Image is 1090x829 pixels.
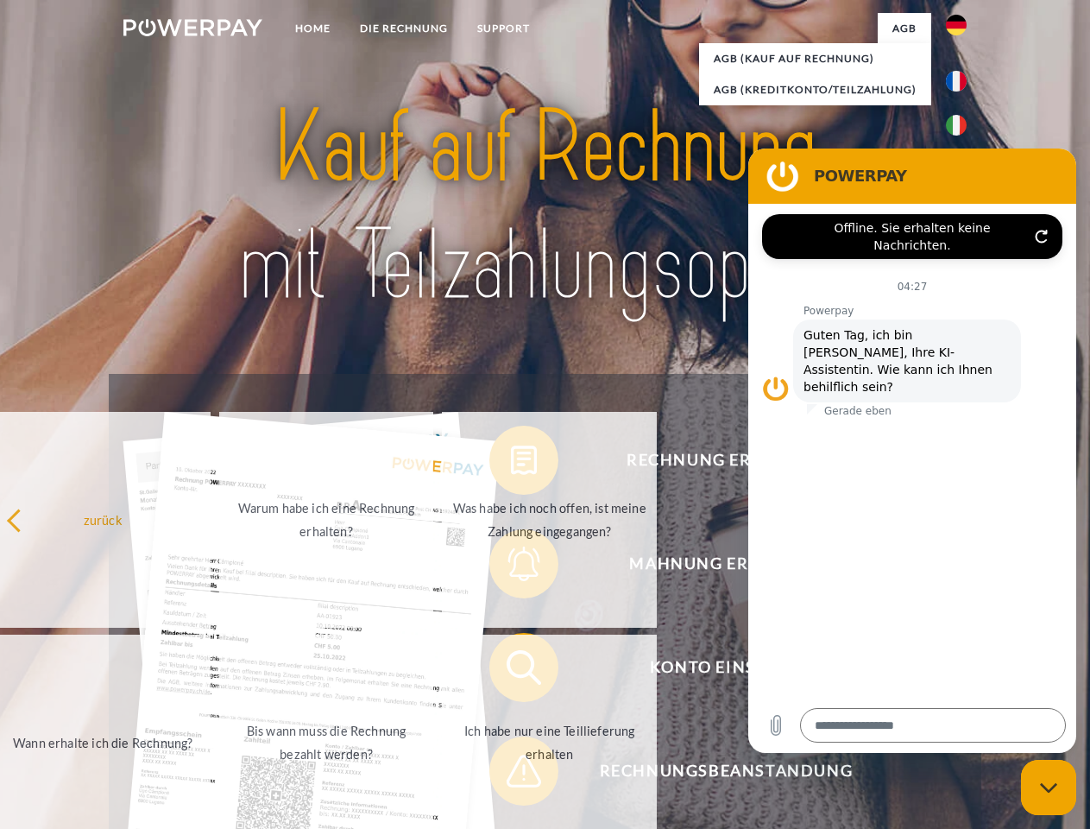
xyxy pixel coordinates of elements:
div: Wann erhalte ich die Rechnung? [6,731,200,754]
a: Was habe ich noch offen, ist meine Zahlung eingegangen? [442,412,657,628]
button: Konto einsehen [489,633,938,702]
span: Rechnungsbeanstandung [514,737,937,806]
button: Rechnungsbeanstandung [489,737,938,806]
div: zurück [6,508,200,531]
iframe: Schaltfläche zum Öffnen des Messaging-Fensters; Konversation läuft [1021,760,1076,815]
a: DIE RECHNUNG [345,13,463,44]
span: Mahnung erhalten? [514,529,937,598]
div: Ich habe nur eine Teillieferung erhalten [452,719,646,766]
a: agb [878,13,931,44]
div: Bis wann muss die Rechnung bezahlt werden? [230,719,424,766]
img: logo-powerpay-white.svg [123,19,262,36]
div: Was habe ich noch offen, ist meine Zahlung eingegangen? [452,497,646,543]
iframe: Messaging-Fenster [748,149,1076,753]
div: Warum habe ich eine Rechnung erhalten? [230,497,424,543]
img: de [946,15,967,35]
a: AGB (Kreditkonto/Teilzahlung) [699,74,931,105]
a: Home [280,13,345,44]
a: SUPPORT [463,13,545,44]
button: Rechnung erhalten? [489,426,938,495]
a: AGB (Kauf auf Rechnung) [699,43,931,74]
span: Konto einsehen [514,633,937,702]
img: fr [946,71,967,92]
img: title-powerpay_de.svg [165,83,925,331]
img: it [946,115,967,136]
button: Mahnung erhalten? [489,529,938,598]
span: Rechnung erhalten? [514,426,937,495]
